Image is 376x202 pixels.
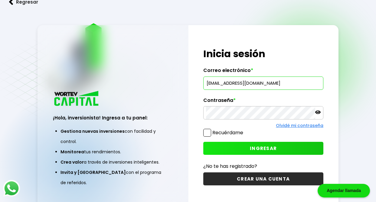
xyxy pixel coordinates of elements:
li: a través de inversiones inteligentes. [60,157,165,167]
input: hola@wortev.capital [206,77,321,90]
li: con facilidad y control. [60,126,165,147]
span: Invita y [GEOGRAPHIC_DATA] [60,169,126,175]
a: ¿No te has registrado?CREAR UNA CUENTA [203,162,323,185]
label: Correo electrónico [203,67,323,77]
button: CREAR UNA CUENTA [203,172,323,185]
a: Olvidé mi contraseña [276,122,323,129]
h3: ¡Hola, inversionista! Ingresa a tu panel: [53,114,173,121]
span: Crea valor [60,159,84,165]
span: Monitorea [60,149,84,155]
img: logos_whatsapp-icon.242b2217.svg [3,180,20,197]
li: tus rendimientos. [60,147,165,157]
img: logo_wortev_capital [53,90,101,108]
p: ¿No te has registrado? [203,162,323,170]
h1: Inicia sesión [203,47,323,61]
div: Agendar llamada [318,184,370,197]
button: INGRESAR [203,142,323,155]
label: Recuérdame [212,129,243,136]
span: INGRESAR [250,145,277,151]
label: Contraseña [203,97,323,106]
span: Gestiona nuevas inversiones [60,128,125,134]
li: con el programa de referidos. [60,167,165,188]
